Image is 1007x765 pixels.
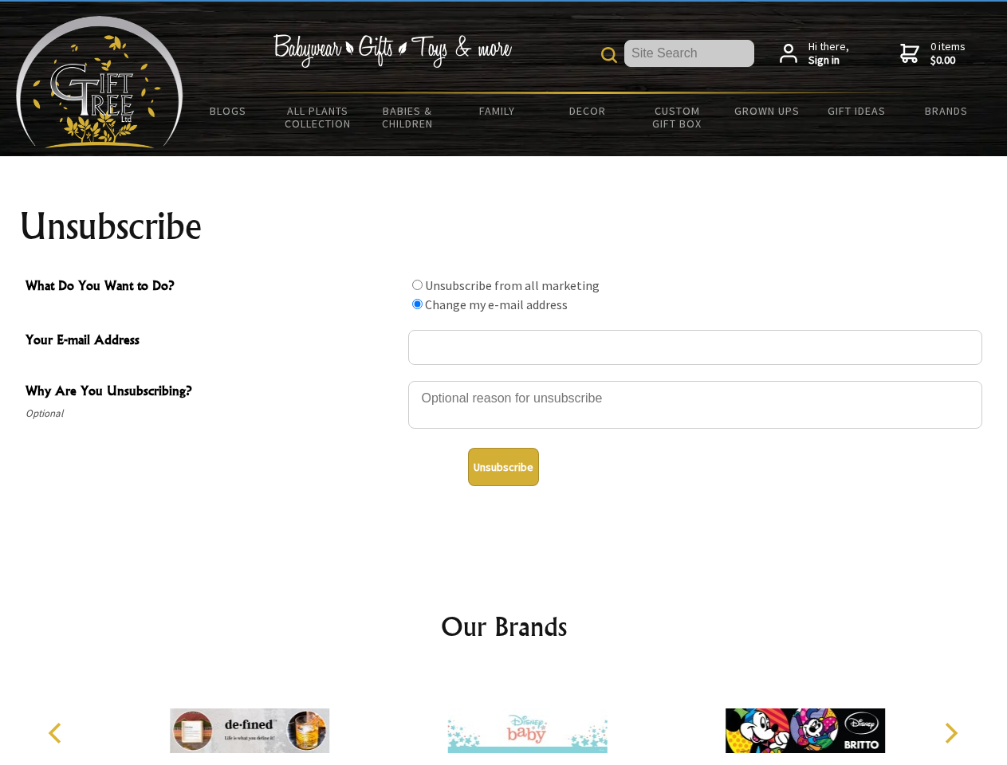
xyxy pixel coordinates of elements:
a: BLOGS [183,94,273,127]
label: Unsubscribe from all marketing [425,277,600,293]
strong: Sign in [808,53,849,68]
a: Grown Ups [722,94,812,127]
span: Optional [26,404,400,423]
input: Site Search [624,40,754,67]
textarea: Why Are You Unsubscribing? [408,381,982,429]
a: Babies & Children [363,94,453,140]
a: Custom Gift Box [632,94,722,140]
span: What Do You Want to Do? [26,276,400,299]
img: product search [601,47,617,63]
input: What Do You Want to Do? [412,280,423,290]
a: 0 items$0.00 [900,40,966,68]
span: Hi there, [808,40,849,68]
span: 0 items [930,39,966,68]
a: Family [453,94,543,127]
a: All Plants Collection [273,94,364,140]
a: Gift Ideas [812,94,902,127]
a: Hi there,Sign in [780,40,849,68]
button: Next [933,716,968,751]
input: What Do You Want to Do? [412,299,423,309]
a: Decor [542,94,632,127]
h2: Our Brands [32,607,976,645]
img: Babywear - Gifts - Toys & more [273,34,512,68]
span: Why Are You Unsubscribing? [26,381,400,404]
input: Your E-mail Address [408,330,982,365]
a: Brands [902,94,992,127]
label: Change my e-mail address [425,296,568,312]
img: Babyware - Gifts - Toys and more... [16,16,183,148]
button: Unsubscribe [468,448,539,486]
button: Previous [40,716,75,751]
strong: $0.00 [930,53,966,68]
span: Your E-mail Address [26,330,400,353]
h1: Unsubscribe [19,207,989,245]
